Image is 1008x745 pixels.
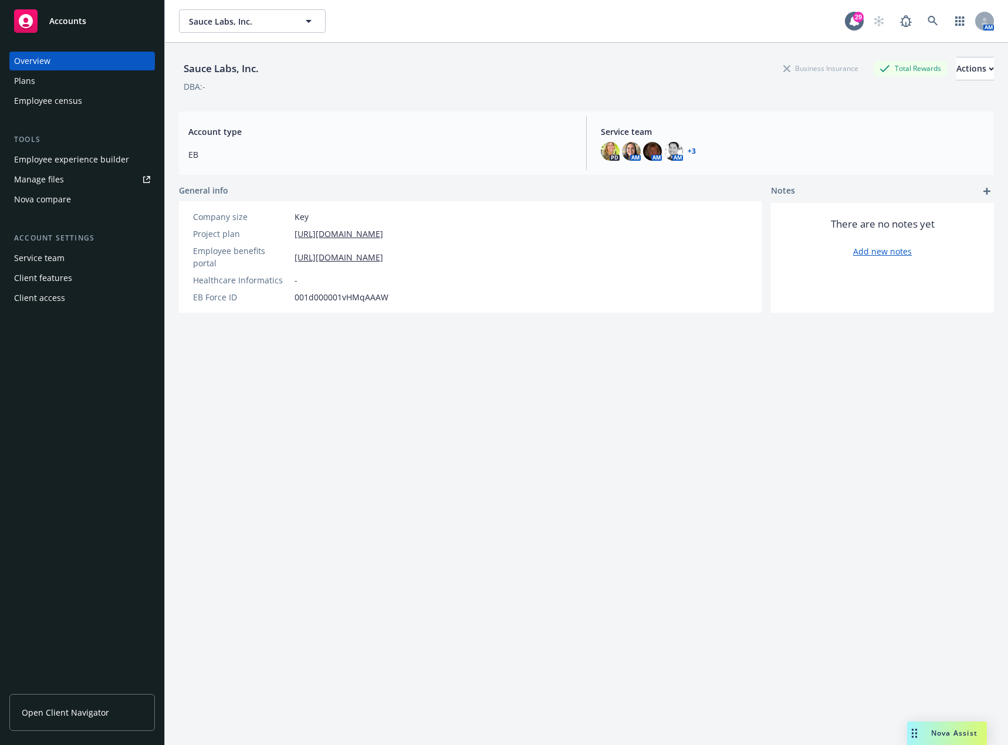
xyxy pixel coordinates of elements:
[9,92,155,110] a: Employee census
[14,269,72,287] div: Client features
[907,722,922,745] div: Drag to move
[956,57,994,80] button: Actions
[193,228,290,240] div: Project plan
[14,190,71,209] div: Nova compare
[664,142,683,161] img: photo
[14,92,82,110] div: Employee census
[9,170,155,189] a: Manage files
[9,232,155,244] div: Account settings
[193,291,290,303] div: EB Force ID
[9,269,155,287] a: Client features
[14,52,50,70] div: Overview
[853,245,912,258] a: Add new notes
[179,184,228,197] span: General info
[643,142,662,161] img: photo
[184,80,205,93] div: DBA: -
[622,142,641,161] img: photo
[49,16,86,26] span: Accounts
[189,15,290,28] span: Sauce Labs, Inc.
[14,170,64,189] div: Manage files
[9,134,155,145] div: Tools
[777,61,864,76] div: Business Insurance
[9,190,155,209] a: Nova compare
[853,12,864,22] div: 29
[771,184,795,198] span: Notes
[907,722,987,745] button: Nova Assist
[14,289,65,307] div: Client access
[22,706,109,719] span: Open Client Navigator
[601,142,620,161] img: photo
[14,249,65,267] div: Service team
[9,52,155,70] a: Overview
[188,126,572,138] span: Account type
[931,728,977,738] span: Nova Assist
[9,5,155,38] a: Accounts
[9,249,155,267] a: Service team
[295,211,309,223] span: Key
[9,289,155,307] a: Client access
[894,9,918,33] a: Report a Bug
[980,184,994,198] a: add
[295,228,383,240] a: [URL][DOMAIN_NAME]
[867,9,891,33] a: Start snowing
[295,274,297,286] span: -
[193,274,290,286] div: Healthcare Informatics
[295,251,383,263] a: [URL][DOMAIN_NAME]
[9,150,155,169] a: Employee experience builder
[179,61,263,76] div: Sauce Labs, Inc.
[831,217,935,231] span: There are no notes yet
[956,57,994,80] div: Actions
[179,9,326,33] button: Sauce Labs, Inc.
[193,245,290,269] div: Employee benefits portal
[688,148,696,155] a: +3
[874,61,947,76] div: Total Rewards
[9,72,155,90] a: Plans
[295,291,388,303] span: 001d000001vHMqAAAW
[601,126,985,138] span: Service team
[193,211,290,223] div: Company size
[948,9,972,33] a: Switch app
[921,9,945,33] a: Search
[14,72,35,90] div: Plans
[188,148,572,161] span: EB
[14,150,129,169] div: Employee experience builder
